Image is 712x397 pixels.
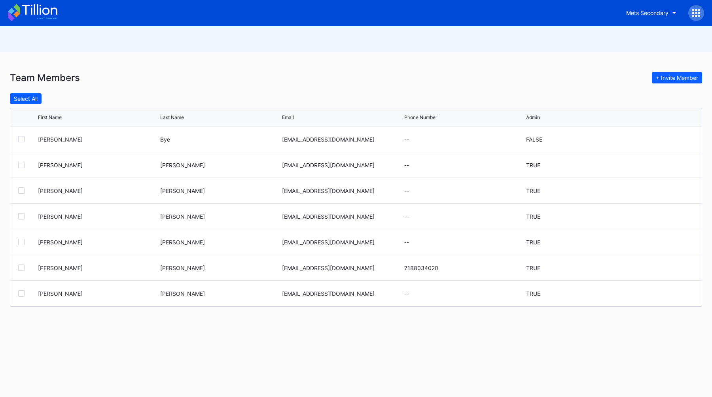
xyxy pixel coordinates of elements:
div: First Name [38,114,62,120]
div: [EMAIL_ADDRESS][DOMAIN_NAME] [282,213,402,220]
div: 7188034020 [404,265,525,271]
div: TRUE [526,162,540,168]
div: Email [282,114,294,120]
div: Select All [14,95,38,102]
div: [PERSON_NAME] [38,265,158,271]
div: [PERSON_NAME] [38,290,158,297]
div: -- [404,290,525,297]
div: [PERSON_NAME] [38,213,158,220]
div: Team Members [10,72,80,83]
div: TRUE [526,239,540,246]
div: -- [404,162,525,168]
div: [PERSON_NAME] [38,136,158,143]
div: TRUE [526,265,540,271]
div: [EMAIL_ADDRESS][DOMAIN_NAME] [282,162,402,168]
div: [PERSON_NAME] [38,162,158,168]
div: FALSE [526,136,542,143]
div: [EMAIL_ADDRESS][DOMAIN_NAME] [282,136,402,143]
div: + Invite Member [656,74,698,81]
div: [EMAIL_ADDRESS][DOMAIN_NAME] [282,265,402,271]
div: [PERSON_NAME] [160,290,280,297]
div: -- [404,136,525,143]
div: [PERSON_NAME] [38,239,158,246]
button: Select All [10,93,42,104]
div: [PERSON_NAME] [160,213,280,220]
div: -- [404,213,525,220]
div: [PERSON_NAME] [38,187,158,194]
div: [EMAIL_ADDRESS][DOMAIN_NAME] [282,290,402,297]
div: -- [404,187,525,194]
button: Mets Secondary [620,6,682,20]
div: Phone Number [404,114,437,120]
div: Admin [526,114,540,120]
div: TRUE [526,187,540,194]
div: TRUE [526,290,540,297]
div: -- [404,239,525,246]
div: [PERSON_NAME] [160,187,280,194]
div: Last Name [160,114,184,120]
div: [PERSON_NAME] [160,265,280,271]
div: [PERSON_NAME] [160,162,280,168]
div: [EMAIL_ADDRESS][DOMAIN_NAME] [282,187,402,194]
div: Bye [160,136,280,143]
div: Mets Secondary [626,9,668,16]
div: [EMAIL_ADDRESS][DOMAIN_NAME] [282,239,402,246]
button: + Invite Member [652,72,702,83]
div: TRUE [526,213,540,220]
div: [PERSON_NAME] [160,239,280,246]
